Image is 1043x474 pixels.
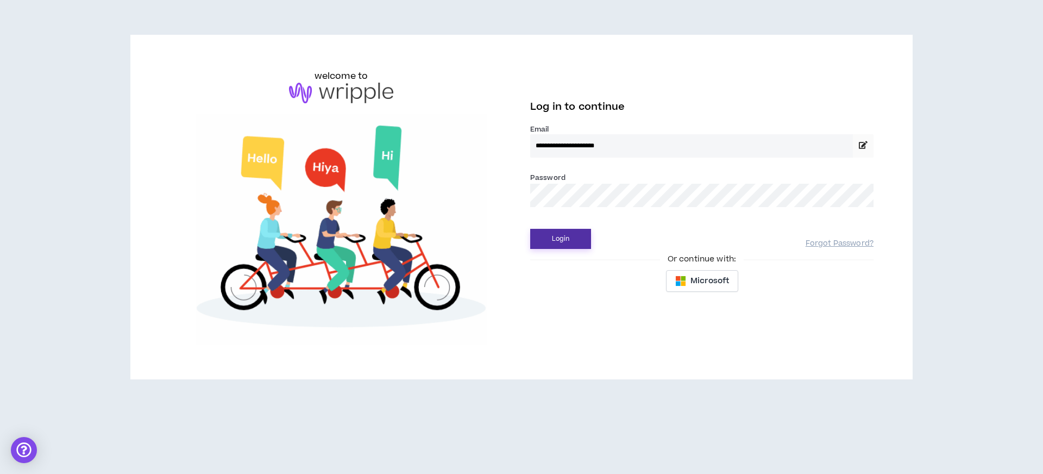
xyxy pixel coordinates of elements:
button: Login [530,229,591,249]
span: Or continue with: [660,253,744,265]
span: Microsoft [690,275,729,287]
span: Log in to continue [530,100,625,114]
a: Forgot Password? [806,239,874,249]
img: logo-brand.png [289,83,393,103]
img: Welcome to Wripple [169,114,513,345]
button: Microsoft [666,270,738,292]
label: Email [530,124,874,134]
label: Password [530,173,566,183]
div: Open Intercom Messenger [11,437,37,463]
h6: welcome to [315,70,368,83]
